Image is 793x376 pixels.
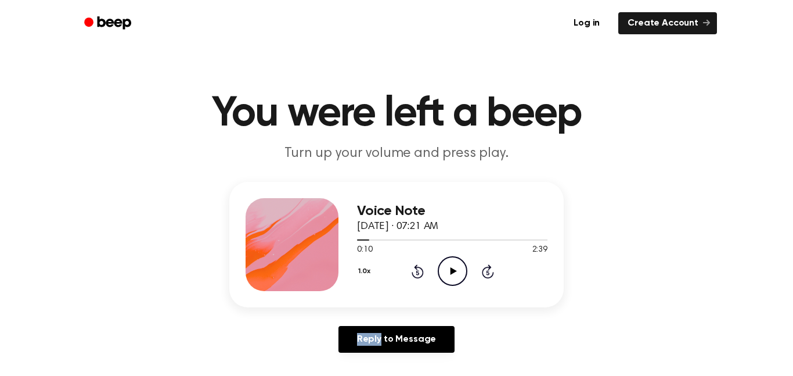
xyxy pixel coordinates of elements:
[357,221,438,232] span: [DATE] · 07:21 AM
[338,326,455,353] a: Reply to Message
[357,262,374,281] button: 1.0x
[99,93,694,135] h1: You were left a beep
[532,244,547,256] span: 2:39
[618,12,717,34] a: Create Account
[357,244,372,256] span: 0:10
[357,203,547,219] h3: Voice Note
[174,144,619,163] p: Turn up your volume and press play.
[76,12,142,35] a: Beep
[562,10,611,37] a: Log in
